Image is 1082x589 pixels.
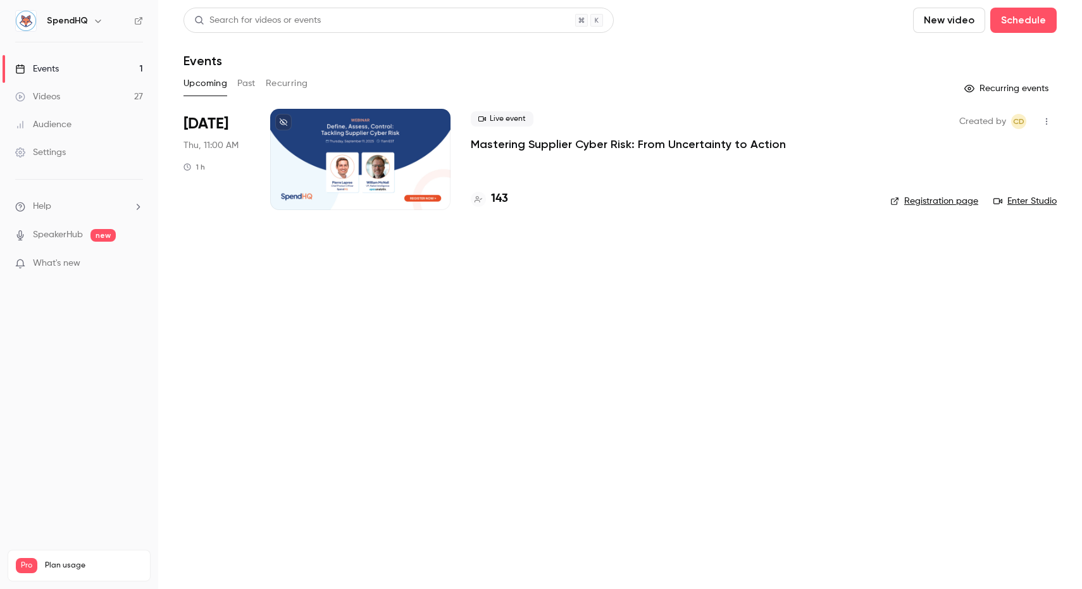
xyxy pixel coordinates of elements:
[183,109,250,210] div: Sep 11 Thu, 11:00 AM (America/New York)
[471,190,508,208] a: 143
[471,111,533,127] span: Live event
[15,90,60,103] div: Videos
[33,200,51,213] span: Help
[90,229,116,242] span: new
[959,114,1006,129] span: Created by
[194,14,321,27] div: Search for videos or events
[183,139,239,152] span: Thu, 11:00 AM
[15,118,72,131] div: Audience
[33,257,80,270] span: What's new
[183,114,228,134] span: [DATE]
[16,558,37,573] span: Pro
[990,8,1057,33] button: Schedule
[890,195,978,208] a: Registration page
[266,73,308,94] button: Recurring
[16,11,36,31] img: SpendHQ
[183,53,222,68] h1: Events
[471,137,786,152] a: Mastering Supplier Cyber Risk: From Uncertainty to Action
[1013,114,1024,129] span: CD
[183,162,205,172] div: 1 h
[128,258,143,270] iframe: Noticeable Trigger
[33,228,83,242] a: SpeakerHub
[15,63,59,75] div: Events
[47,15,88,27] h6: SpendHQ
[491,190,508,208] h4: 143
[15,200,143,213] li: help-dropdown-opener
[45,561,142,571] span: Plan usage
[993,195,1057,208] a: Enter Studio
[15,146,66,159] div: Settings
[237,73,256,94] button: Past
[959,78,1057,99] button: Recurring events
[1011,114,1026,129] span: Colin Daymude
[913,8,985,33] button: New video
[183,73,227,94] button: Upcoming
